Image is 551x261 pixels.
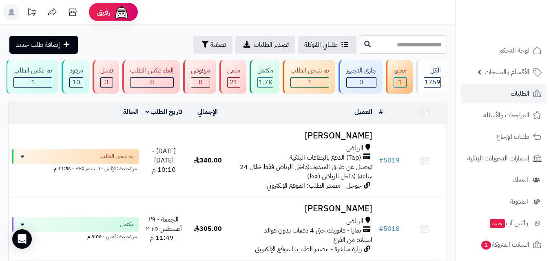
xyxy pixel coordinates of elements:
a: تم عكس الطلب 1 [4,60,60,94]
a: #5018 [379,224,400,234]
span: 0 [359,77,363,87]
span: جديد [490,219,505,228]
span: زيارة مباشرة - مصدر الطلب: الموقع الإلكتروني [255,244,362,254]
span: 0 [199,77,203,87]
div: 1716 [258,78,273,87]
span: المدونة [510,196,528,207]
a: الحالة [123,107,139,117]
a: تحديثات المنصة [22,4,42,22]
span: الرياض [346,144,363,153]
div: 10 [70,78,83,87]
span: الرياض [346,217,363,226]
img: logo-2.png [496,23,543,40]
div: 1 [14,78,52,87]
a: إلغاء عكس الطلب 0 [121,60,181,94]
div: تم عكس الطلب [13,66,52,75]
a: لوحة التحكم [460,41,546,60]
div: اخر تحديث: أمس - 8:08 م [12,232,139,240]
div: 1 [291,78,329,87]
a: # [379,107,383,117]
span: 1759 [424,77,440,87]
span: # [379,224,383,234]
span: توصيل عن طريق المندوب(داخل الرياض فقط خلال 24 ساعة) (داخل الرياض فقط) [240,162,372,181]
span: 1 [308,77,312,87]
a: المدونة [460,192,546,211]
a: تاريخ الطلب [146,107,183,117]
a: طلبات الإرجاع [460,127,546,147]
a: وآتس آبجديد [460,213,546,233]
div: 21 [228,78,240,87]
button: تصفية [193,36,232,54]
span: 1.7K [259,77,272,87]
div: مردود [69,66,83,75]
a: الكل1759 [414,60,449,94]
span: إضافة طلب جديد [16,40,60,50]
a: تم شحن الطلب 1 [281,60,337,94]
span: 1 [31,77,35,87]
a: مردود 10 [60,60,91,94]
span: 3 [105,77,109,87]
span: طلبات الإرجاع [496,131,529,143]
span: 1 [398,77,402,87]
span: الطلبات [511,88,529,99]
a: إشعارات التحويلات البنكية [460,149,546,168]
div: اخر تحديث: الإثنين - ١ سبتمبر ٢٠٢٥ - 11:56 م [12,164,139,172]
div: 0 [131,78,173,87]
div: 3 [101,78,113,87]
a: العملاء [460,170,546,190]
span: تمارا - فاتورتك حتى 4 دفعات بدون فوائد [264,226,361,235]
h3: [PERSON_NAME] [233,131,372,140]
div: جاري التجهيز [346,66,376,75]
img: ai-face.png [113,4,130,20]
span: جوجل - مصدر الطلب: الموقع الإلكتروني [267,181,362,191]
div: مرفوض [191,66,210,75]
a: معلق 1 [384,60,414,94]
div: 0 [347,78,376,87]
a: إضافة طلب جديد [9,36,78,54]
span: وآتس آب [489,217,528,229]
span: تم شحن الطلب [100,152,134,160]
div: الكل [424,66,441,75]
span: 1 [481,241,491,250]
span: [DATE] - [DATE] 10:10 م [152,146,176,175]
a: الإجمالي [197,107,218,117]
a: #5019 [379,156,400,165]
span: 10 [72,77,80,87]
a: طلباتي المُوكلة [298,36,356,54]
span: إشعارات التحويلات البنكية [467,153,529,164]
span: الأقسام والمنتجات [485,66,529,78]
span: الجمعة - ٢٩ أغسطس ٢٠٢٥ - 11:49 م [146,215,182,243]
span: العملاء [512,174,528,186]
a: مكتمل 1.7K [248,60,281,94]
div: معلق [394,66,407,75]
div: 1 [394,78,406,87]
div: 0 [191,78,210,87]
span: (Tap) الدفع بالبطاقات البنكية [290,153,361,162]
a: جاري التجهيز 0 [337,60,384,94]
span: تصفية [210,40,226,50]
span: 21 [230,77,238,87]
div: ملغي [227,66,240,75]
span: 0 [150,77,154,87]
span: تصدير الطلبات [254,40,289,50]
span: مكتمل [120,220,134,228]
a: الطلبات [460,84,546,103]
a: العميل [354,107,372,117]
span: المراجعات والأسئلة [483,110,529,121]
span: طلباتي المُوكلة [304,40,338,50]
div: إلغاء عكس الطلب [130,66,174,75]
a: مرفوض 0 [181,60,218,94]
div: تم شحن الطلب [290,66,329,75]
a: المراجعات والأسئلة [460,105,546,125]
h3: [PERSON_NAME] [233,204,372,213]
div: فشل [100,66,113,75]
span: # [379,156,383,165]
a: السلات المتروكة1 [460,235,546,254]
span: 305.00 [194,224,222,234]
span: لوحة التحكم [499,45,529,56]
a: ملغي 21 [218,60,248,94]
span: استلام من الفرع [333,235,372,245]
span: رفيق [97,7,110,17]
div: مكتمل [257,66,273,75]
span: السلات المتروكة [480,239,529,250]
